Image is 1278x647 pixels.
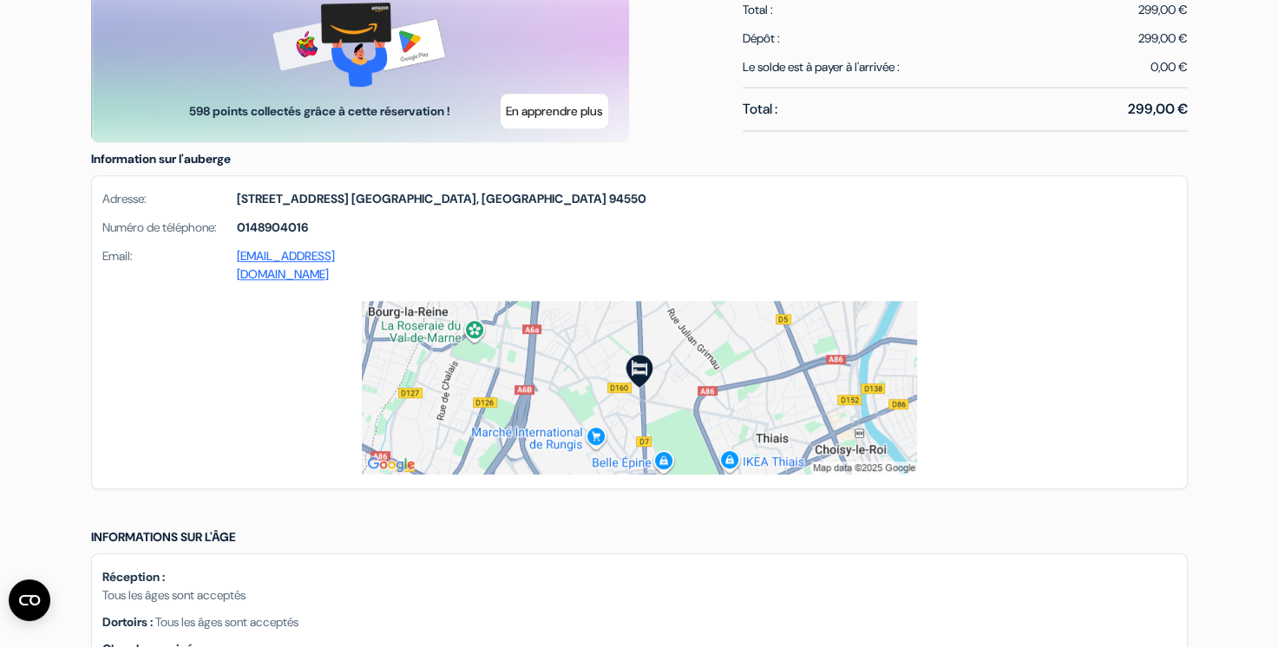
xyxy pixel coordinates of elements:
span: Adresse: [102,190,237,208]
span: Information sur l'auberge [91,151,231,167]
button: En apprendre plus [501,94,608,128]
span: 299,00 € [1138,1,1188,19]
b: Dortoirs : [102,614,153,630]
span: 0,00 € [1150,58,1188,76]
span: [GEOGRAPHIC_DATA] [482,191,606,206]
div: 299,00 € [1138,29,1188,48]
span: Informations sur l'âge [91,529,236,545]
span: Numéro de téléphone: [102,219,237,237]
img: gift-card-banner.png [272,3,447,87]
p: Tous les âges sont acceptés [102,586,1176,605]
a: [EMAIL_ADDRESS][DOMAIN_NAME] [237,248,335,282]
span: Tous les âges sont acceptés [155,614,298,630]
span: Dépôt : [743,29,780,48]
span: Total : [743,99,777,120]
span: [GEOGRAPHIC_DATA], [351,191,479,206]
span: 94550 [609,191,646,206]
span: 598 points collectés grâce à cette réservation ! [186,102,454,121]
span: [STREET_ADDRESS] [237,191,349,206]
img: staticmap [362,301,917,474]
span: Total : [743,1,773,19]
button: Ouvrir le widget CMP [9,579,50,621]
span: 299,00 € [1128,99,1188,120]
strong: 0148904016 [237,219,308,237]
span: Le solde est à payer à l'arrivée : [743,58,900,76]
b: Réception : [102,569,165,585]
span: Email: [102,247,237,284]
